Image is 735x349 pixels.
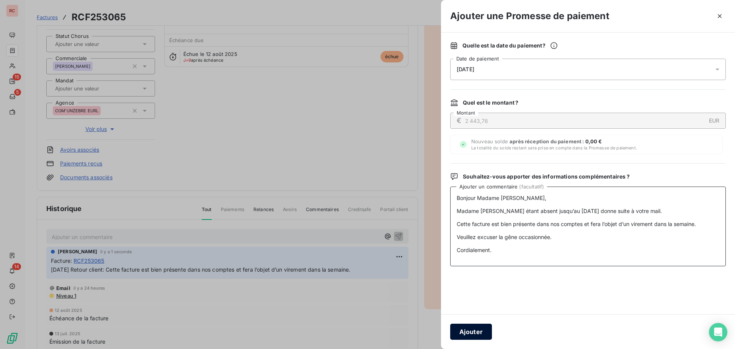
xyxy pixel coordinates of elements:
span: Souhaitez-vous apporter des informations complémentaires ? [463,173,630,180]
span: 0,00 € [585,138,602,144]
span: Nouveau solde [471,138,637,151]
span: Quel est le montant ? [463,99,518,107]
span: [DATE] [457,66,474,72]
span: Quelle est la date du paiement ? [462,42,558,49]
h3: Ajouter une Promesse de paiement [450,9,609,23]
div: Open Intercom Messenger [709,323,727,341]
span: La totalité du solde restant sera prise en compte dans la Promesse de paiement. [471,145,637,151]
span: après réception du paiement : [510,138,585,144]
button: Ajouter [450,324,492,340]
textarea: Bonjour Madame [PERSON_NAME], Madame [PERSON_NAME] étant absent jusqu’au [DATE] donne suite à vot... [450,187,726,266]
